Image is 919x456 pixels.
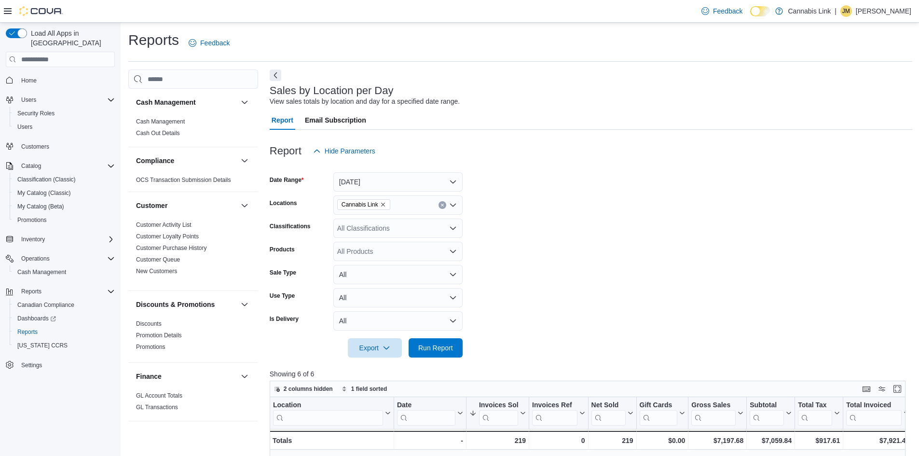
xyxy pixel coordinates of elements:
button: Settings [2,358,119,372]
a: Feedback [185,33,233,53]
button: Users [17,94,40,106]
div: Discounts & Promotions [128,318,258,362]
label: Products [270,246,295,253]
a: Customer Purchase History [136,245,207,251]
a: Cash Management [14,266,70,278]
span: Reports [21,288,41,295]
span: Email Subscription [305,111,366,130]
div: Jewel MacDonald [840,5,852,17]
div: Gift Card Sales [639,401,677,426]
span: Dashboards [17,315,56,322]
a: Discounts [136,320,162,327]
span: My Catalog (Beta) [17,203,64,210]
span: Load All Apps in [GEOGRAPHIC_DATA] [27,28,115,48]
div: Invoices Sold [479,401,518,410]
button: Inventory [17,234,49,245]
label: Locations [270,199,297,207]
div: View sales totals by location and day for a specified date range. [270,97,460,107]
h3: Inventory [136,430,166,440]
button: Subtotal [750,401,792,426]
label: Use Type [270,292,295,300]
span: Cash Out Details [136,129,180,137]
h3: Finance [136,372,162,381]
button: Customer [136,201,237,210]
button: Promotions [10,213,119,227]
img: Cova [19,6,63,16]
button: Gross Sales [691,401,743,426]
a: Home [17,75,41,86]
label: Sale Type [270,269,296,276]
button: Run Report [409,338,463,358]
div: $917.61 [798,435,840,446]
div: Total Tax [798,401,832,426]
h3: Compliance [136,156,174,166]
div: Gross Sales [691,401,736,410]
button: Open list of options [449,248,457,255]
button: Invoices Ref [532,401,585,426]
div: Totals [273,435,391,446]
button: Date [397,401,463,426]
div: Subtotal [750,401,784,426]
span: Users [17,123,32,131]
a: Security Roles [14,108,58,119]
button: Invoices Sold [469,401,526,426]
span: Cash Management [14,266,115,278]
span: Report [272,111,293,130]
button: Reports [2,285,119,298]
button: Operations [2,252,119,265]
button: Open list of options [449,224,457,232]
span: Promotions [17,216,47,224]
span: Home [21,77,37,84]
p: [PERSON_NAME] [856,5,911,17]
span: My Catalog (Classic) [17,189,71,197]
button: Keyboard shortcuts [861,383,872,395]
span: Export [354,338,396,358]
h1: Reports [128,30,179,50]
button: Inventory [2,233,119,246]
span: Customer Activity List [136,221,192,229]
button: Total Invoiced [846,401,909,426]
span: My Catalog (Beta) [14,201,115,212]
h3: Sales by Location per Day [270,85,394,97]
span: Cash Management [136,118,185,125]
span: New Customers [136,267,177,275]
button: Finance [239,371,250,382]
div: Total Tax [798,401,832,410]
button: Clear input [439,201,446,209]
span: Reports [17,286,115,297]
label: Date Range [270,176,304,184]
button: Cash Management [239,97,250,108]
div: $7,059.84 [750,435,792,446]
div: Total Invoiced [846,401,902,410]
button: Net Sold [591,401,633,426]
button: Inventory [239,429,250,441]
span: [US_STATE] CCRS [17,342,68,349]
button: [DATE] [333,172,463,192]
span: Classification (Classic) [17,176,76,183]
span: Feedback [200,38,230,48]
button: Export [348,338,402,358]
span: Run Report [418,343,453,353]
a: Customer Activity List [136,221,192,228]
button: Display options [876,383,888,395]
button: Catalog [2,159,119,173]
button: Reports [10,325,119,339]
button: All [333,265,463,284]
span: Customer Loyalty Points [136,233,199,240]
button: Total Tax [798,401,840,426]
span: Users [21,96,36,104]
span: Promotion Details [136,332,182,339]
button: [US_STATE] CCRS [10,339,119,352]
button: 1 field sorted [338,383,391,395]
span: Home [17,74,115,86]
span: Canadian Compliance [17,301,74,309]
span: Reports [17,328,38,336]
button: Operations [17,253,54,264]
div: Date [397,401,455,426]
div: - [397,435,463,446]
div: Invoices Ref [532,401,577,426]
a: Dashboards [14,313,60,324]
div: Invoices Sold [479,401,518,426]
